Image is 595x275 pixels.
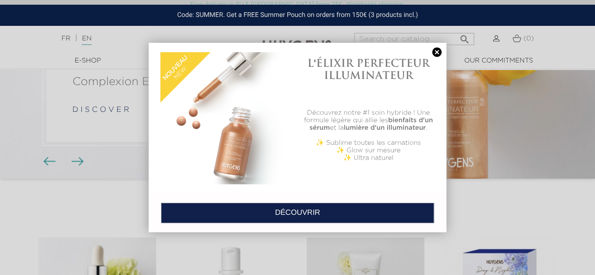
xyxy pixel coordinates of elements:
[344,125,426,131] b: lumière d'un illuminateur
[309,117,433,131] b: bienfaits d'un sérum
[302,139,435,147] p: ✨ Sublime toutes les carnations
[302,109,435,132] p: Découvrez notre #1 soin hybride ! Une formule légère qui allie les et la .
[302,57,435,82] h1: L'ÉLIXIR PERFECTEUR ILLUMINATEUR
[302,154,435,162] p: ✨ Ultra naturel
[302,147,435,154] p: ✨ Glow sur mesure
[161,203,434,223] a: DÉCOUVRIR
